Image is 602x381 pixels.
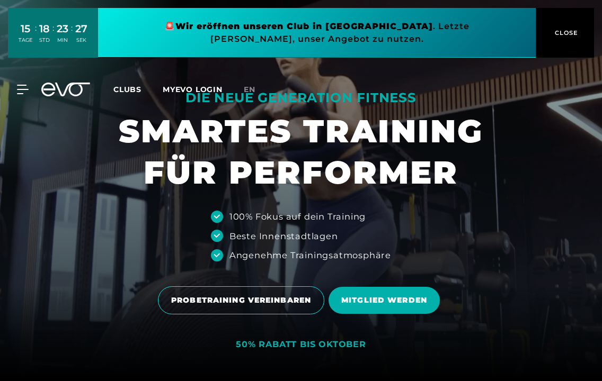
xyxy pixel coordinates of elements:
[341,295,427,306] span: MITGLIED WERDEN
[158,278,329,322] a: PROBETRAINING VEREINBAREN
[163,85,223,94] a: MYEVO LOGIN
[536,8,594,58] button: CLOSE
[229,249,391,261] div: Angenehme Trainingsatmosphäre
[39,21,50,37] div: 18
[229,210,366,223] div: 100% Fokus auf dein Training
[71,22,73,50] div: :
[119,111,483,193] h1: SMARTES TRAINING FÜR PERFORMER
[19,21,32,37] div: 15
[171,295,311,306] span: PROBETRAINING VEREINBAREN
[113,85,141,94] span: Clubs
[19,37,32,44] div: TAGE
[113,84,163,94] a: Clubs
[329,279,444,322] a: MITGLIED WERDEN
[236,339,366,350] div: 50% RABATT BIS OKTOBER
[52,22,54,50] div: :
[229,230,338,242] div: Beste Innenstadtlagen
[57,37,68,44] div: MIN
[75,21,87,37] div: 27
[244,84,268,96] a: en
[35,22,37,50] div: :
[552,28,578,38] span: CLOSE
[75,37,87,44] div: SEK
[244,85,255,94] span: en
[57,21,68,37] div: 23
[39,37,50,44] div: STD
